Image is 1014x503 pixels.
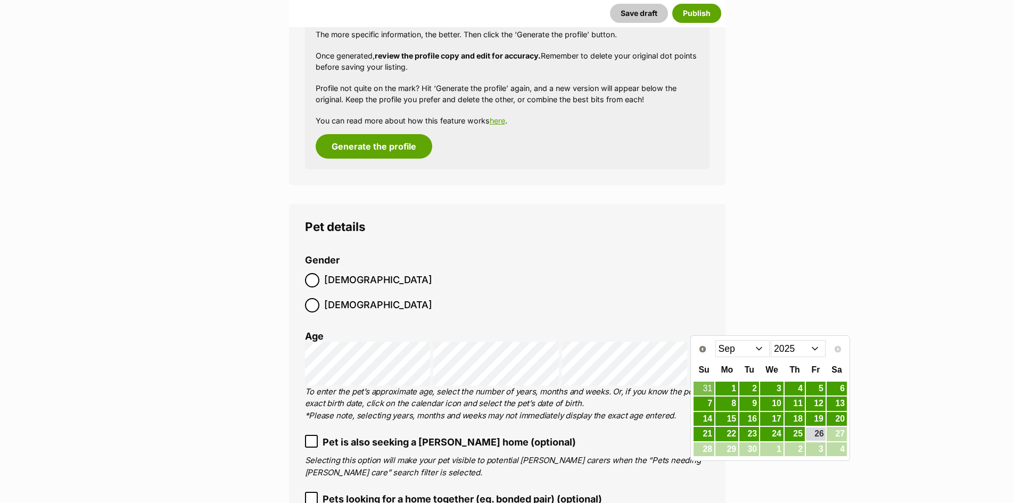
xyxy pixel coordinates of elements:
a: 24 [760,427,784,441]
a: 22 [715,427,738,441]
a: Next [829,341,846,358]
label: Gender [305,255,340,266]
a: 26 [806,427,826,441]
span: 30 [739,442,759,457]
span: 4 [827,442,847,457]
a: Prev [694,341,711,358]
a: 6 [827,382,847,396]
span: Wednesday [765,365,778,374]
a: 4 [785,382,805,396]
a: 18 [785,412,805,426]
button: Save draft [610,4,668,23]
span: Pet is also seeking a [PERSON_NAME] home (optional) [323,435,576,449]
a: 3 [760,382,784,396]
a: 31 [694,382,714,396]
span: 29 [715,442,738,457]
span: 28 [694,442,714,457]
p: To enter the pet’s approximate age, select the number of years, months and weeks. Or, if you know... [305,386,710,422]
a: 16 [739,412,759,426]
span: Saturday [831,365,842,374]
p: Selecting this option will make your pet visible to potential [PERSON_NAME] carers when the “Pets... [305,455,710,479]
span: Monday [721,365,733,374]
span: Tuesday [745,365,754,374]
button: Publish [672,4,721,23]
a: 5 [806,382,826,396]
span: Sunday [699,365,710,374]
a: 17 [760,412,784,426]
span: 27 [827,427,847,441]
a: 1 [715,382,738,396]
label: Age [305,331,324,342]
span: [DEMOGRAPHIC_DATA] [324,273,432,287]
a: 19 [806,412,826,426]
a: 12 [806,397,826,411]
a: 14 [694,412,714,426]
a: 15 [715,412,738,426]
a: here [490,116,505,125]
p: The more specific information, the better. Then click the ‘Generate the profile’ button. [316,29,699,40]
a: 7 [694,397,714,411]
span: 1 [760,442,784,457]
a: 20 [827,412,847,426]
span: Next [834,345,842,353]
strong: review the profile copy and edit for accuracy. [375,51,541,60]
span: 2 [785,442,805,457]
button: Generate the profile [316,134,432,159]
a: 2 [739,382,759,396]
a: 10 [760,397,784,411]
a: 11 [785,397,805,411]
a: 25 [785,427,805,441]
span: Pet details [305,219,366,234]
a: 23 [739,427,759,441]
span: 3 [806,442,826,457]
a: 8 [715,397,738,411]
span: Thursday [789,365,799,374]
span: Friday [812,365,820,374]
a: 9 [739,397,759,411]
a: 21 [694,427,714,441]
p: Profile not quite on the mark? Hit ‘Generate the profile’ again, and a new version will appear be... [316,83,699,105]
span: Prev [698,345,707,353]
p: Once generated, Remember to delete your original dot points before saving your listing. [316,50,699,73]
span: [DEMOGRAPHIC_DATA] [324,298,432,312]
a: 13 [827,397,847,411]
p: You can read more about how this feature works . [316,115,699,126]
